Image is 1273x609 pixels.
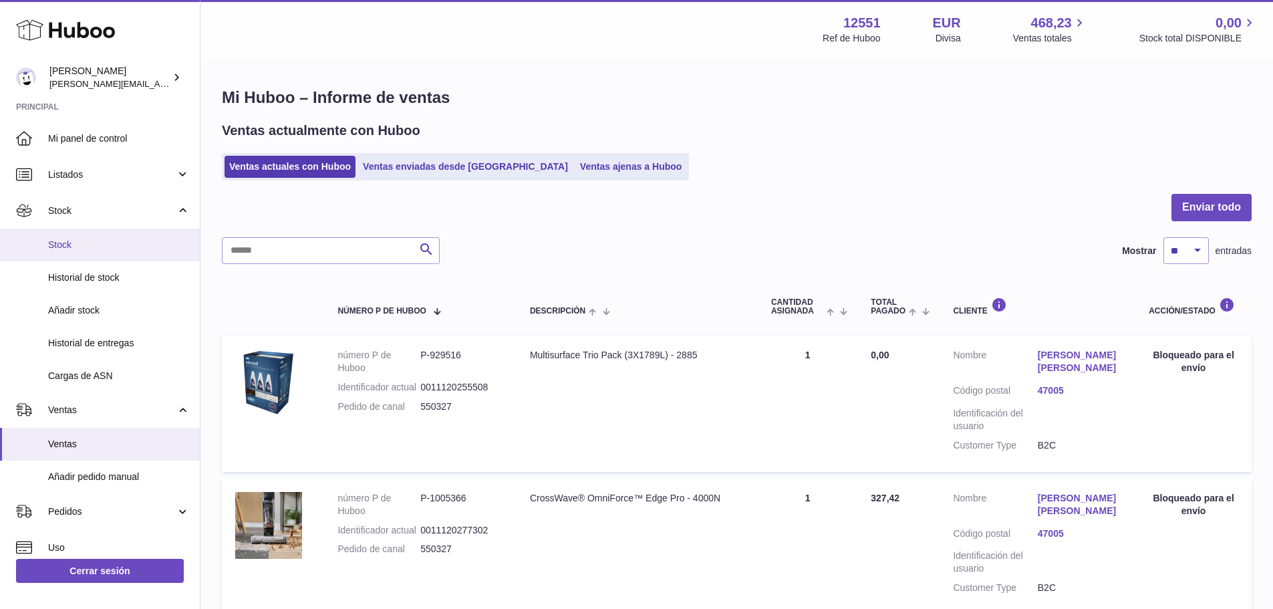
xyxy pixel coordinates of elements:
dd: 550327 [420,543,503,556]
a: 47005 [1038,384,1122,397]
dt: Nombre [953,492,1037,521]
dt: Pedido de canal [337,543,420,556]
a: [PERSON_NAME] [PERSON_NAME] [1038,349,1122,374]
dt: Identificador actual [337,524,420,537]
dt: número P de Huboo [337,349,420,374]
div: CrossWave® OmniForce™ Edge Pro - 4000N [530,492,744,505]
dt: Código postal [953,527,1037,543]
a: Ventas ajenas a Huboo [575,156,687,178]
span: Total pagado [871,298,905,316]
span: Stock [48,205,176,217]
dd: 550327 [420,400,503,413]
a: Ventas actuales con Huboo [225,156,356,178]
a: 47005 [1038,527,1122,540]
label: Mostrar [1122,245,1156,257]
dt: Pedido de canal [337,400,420,413]
dd: 0011120277302 [420,524,503,537]
span: Historial de entregas [48,337,190,350]
dt: Identificador actual [337,381,420,394]
div: [PERSON_NAME] [49,65,170,90]
span: entradas [1216,245,1252,257]
span: Añadir pedido manual [48,471,190,483]
span: Cargas de ASN [48,370,190,382]
span: Ventas [48,404,176,416]
dt: Nombre [953,349,1037,378]
div: Multisurface Trio Pack (3X1789L) - 2885 [530,349,744,362]
dt: Identificación del usuario [953,407,1037,433]
td: 1 [758,336,857,471]
span: Uso [48,541,190,554]
h2: Ventas actualmente con Huboo [222,122,420,140]
span: Ventas [48,438,190,451]
div: Cliente [953,297,1122,316]
span: Mi panel de control [48,132,190,145]
strong: 12551 [843,14,881,32]
a: 468,23 Ventas totales [1013,14,1087,45]
img: gerardo.montoiro@cleverenterprise.es [16,68,36,88]
dd: B2C [1038,582,1122,594]
strong: EUR [933,14,961,32]
dt: número P de Huboo [337,492,420,517]
span: 0,00 [1216,14,1242,32]
dd: 0011120255508 [420,381,503,394]
a: Ventas enviadas desde [GEOGRAPHIC_DATA] [358,156,573,178]
dt: Código postal [953,384,1037,400]
a: [PERSON_NAME] [PERSON_NAME] [1038,492,1122,517]
dt: Identificación del usuario [953,550,1037,575]
span: 468,23 [1031,14,1072,32]
img: 125511707999535.jpg [235,349,302,416]
div: Ref de Huboo [823,32,880,45]
span: 327,42 [871,493,899,503]
span: Descripción [530,307,585,316]
span: Listados [48,168,176,181]
h1: Mi Huboo – Informe de ventas [222,87,1252,108]
div: Divisa [936,32,961,45]
span: número P de Huboo [337,307,426,316]
span: Stock [48,239,190,251]
span: Ventas totales [1013,32,1087,45]
dd: B2C [1038,439,1122,452]
a: Cerrar sesión [16,559,184,583]
img: 1724060741.jpg [235,492,302,559]
span: 0,00 [871,350,889,360]
span: Añadir stock [48,304,190,317]
span: Cantidad ASIGNADA [771,298,823,316]
div: Acción/Estado [1149,297,1238,316]
a: 0,00 Stock total DISPONIBLE [1139,14,1257,45]
button: Enviar todo [1171,194,1252,221]
div: Bloqueado para el envío [1149,492,1238,517]
dd: P-1005366 [420,492,503,517]
div: Bloqueado para el envío [1149,349,1238,374]
span: Historial de stock [48,271,190,284]
dt: Customer Type [953,439,1037,452]
span: Stock total DISPONIBLE [1139,32,1257,45]
span: [PERSON_NAME][EMAIL_ADDRESS][DOMAIN_NAME] [49,78,268,89]
dd: P-929516 [420,349,503,374]
span: Pedidos [48,505,176,518]
dt: Customer Type [953,582,1037,594]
